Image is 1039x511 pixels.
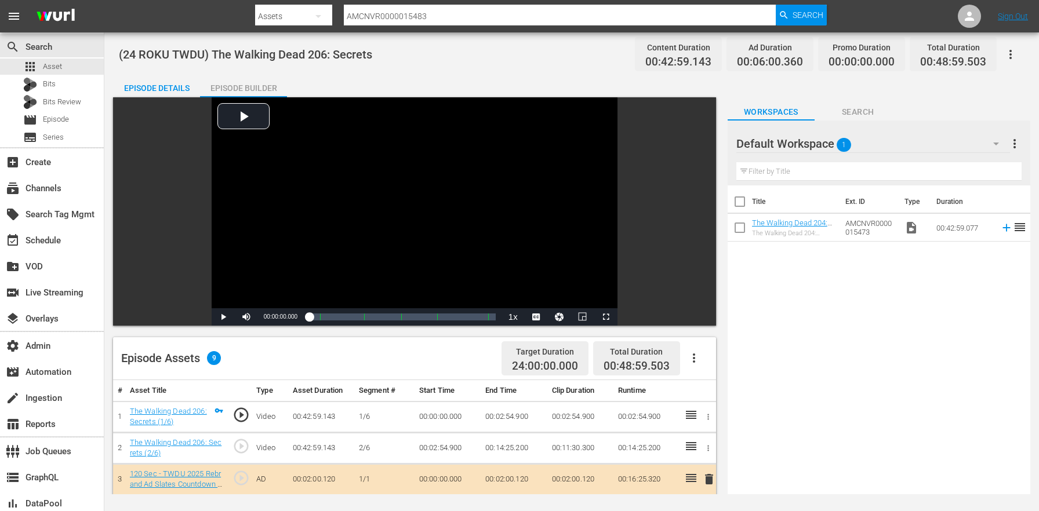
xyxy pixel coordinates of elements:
[837,133,851,157] span: 1
[130,438,221,458] a: The Walking Dead 206: Secrets (2/6)
[548,308,571,326] button: Jump To Time
[119,48,372,61] span: (24 ROKU TWDU) The Walking Dead 206: Secrets
[594,308,617,326] button: Fullscreen
[776,5,827,25] button: Search
[252,463,288,495] td: AD
[415,380,481,402] th: Start Time
[613,463,680,495] td: 00:16:25.320
[571,308,594,326] button: Picture-in-Picture
[512,360,578,373] span: 24:00:00.000
[415,401,481,432] td: 00:00:00.000
[829,39,895,56] div: Promo Duration
[929,185,999,218] th: Duration
[6,365,20,379] span: Automation
[288,401,354,432] td: 00:42:59.143
[113,463,125,495] td: 3
[481,432,547,463] td: 00:14:25.200
[752,185,839,218] th: Title
[604,344,670,360] div: Total Duration
[6,312,20,326] span: Overlays
[815,105,902,119] span: Search
[512,344,578,360] div: Target Duration
[43,96,81,108] span: Bits Review
[288,463,354,495] td: 00:02:00.120
[6,339,20,353] span: Admin
[547,401,613,432] td: 00:02:54.900
[23,60,37,74] span: Asset
[6,233,20,247] span: Schedule
[604,359,670,373] span: 00:48:59.503
[920,39,986,56] div: Total Duration
[252,401,288,432] td: Video
[130,407,207,426] a: The Walking Dead 206: Secrets (1/6)
[415,432,481,463] td: 00:02:54.900
[252,432,288,463] td: Video
[354,401,415,432] td: 1/6
[737,39,803,56] div: Ad Duration
[43,61,62,72] span: Asset
[547,380,613,402] th: Clip Duration
[43,114,69,125] span: Episode
[793,5,823,25] span: Search
[829,56,895,69] span: 00:00:00.000
[113,74,200,97] button: Episode Details
[547,463,613,495] td: 00:02:00.120
[6,497,20,510] span: DataPool
[736,127,1011,160] div: Default Workspace
[264,313,297,320] span: 00:00:00.000
[23,78,37,92] div: Bits
[207,351,221,365] span: 9
[232,437,250,455] span: play_circle_outline
[904,221,918,235] span: Video
[6,391,20,405] span: Ingestion
[6,286,20,300] span: Live Streaming
[481,380,547,402] th: End Time
[6,181,20,195] span: Channels
[235,308,258,326] button: Mute
[752,218,832,236] a: The Walking Dead 204: Cherokee Rose
[415,463,481,495] td: 00:00:00.000
[23,95,37,109] div: Bits Review
[1008,130,1022,158] button: more_vert
[6,470,20,484] span: GraphQL
[613,401,680,432] td: 00:02:54.900
[23,113,37,127] span: Episode
[6,40,20,54] span: Search
[288,432,354,463] td: 00:42:59.143
[525,308,548,326] button: Captions
[200,74,287,97] button: Episode Builder
[200,74,287,102] div: Episode Builder
[737,56,803,69] span: 00:06:00.360
[841,214,900,242] td: AMCNVR0000015473
[7,9,21,23] span: menu
[6,207,20,221] span: Search Tag Mgmt
[309,313,496,320] div: Progress Bar
[702,472,716,486] span: delete
[252,380,288,402] th: Type
[354,380,415,402] th: Segment #
[752,229,836,237] div: The Walking Dead 204: Cherokee Rose
[481,401,547,432] td: 00:02:54.900
[212,97,617,326] div: Video Player
[113,432,125,463] td: 2
[125,380,228,402] th: Asset Title
[113,380,125,402] th: #
[23,130,37,144] span: Series
[920,56,986,69] span: 00:48:59.503
[212,308,235,326] button: Play
[232,406,250,424] span: play_circle_outline
[1000,221,1013,234] svg: Add to Episode
[113,74,200,102] div: Episode Details
[613,380,680,402] th: Runtime
[613,432,680,463] td: 00:14:25.200
[354,432,415,463] td: 2/6
[481,463,547,495] td: 00:02:00.120
[702,471,716,488] button: delete
[547,432,613,463] td: 00:11:30.300
[43,132,64,143] span: Series
[898,185,929,218] th: Type
[6,444,20,458] span: Job Queues
[113,401,125,432] td: 1
[645,56,711,69] span: 00:42:59.143
[6,155,20,169] span: Create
